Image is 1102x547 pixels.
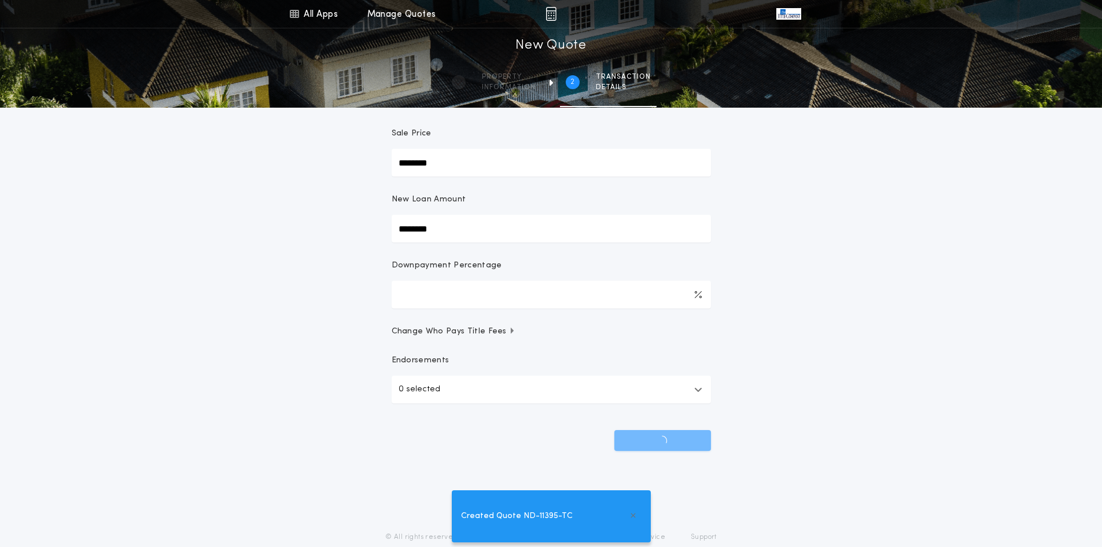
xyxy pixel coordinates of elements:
img: vs-icon [776,8,801,20]
span: information [482,83,536,92]
span: Change Who Pays Title Fees [392,326,516,337]
p: Sale Price [392,128,432,139]
span: details [596,83,651,92]
p: Downpayment Percentage [392,260,502,271]
input: New Loan Amount [392,215,711,243]
h1: New Quote [515,36,586,55]
input: Downpayment Percentage [392,281,711,309]
button: 0 selected [392,376,711,403]
p: 0 selected [399,383,440,397]
button: Change Who Pays Title Fees [392,326,711,337]
span: Created Quote ND-11395-TC [461,510,573,523]
p: Endorsements [392,355,711,366]
img: img [546,7,556,21]
p: New Loan Amount [392,194,466,205]
span: Transaction [596,72,651,82]
h2: 2 [570,78,574,87]
input: Sale Price [392,149,711,177]
span: Property [482,72,536,82]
